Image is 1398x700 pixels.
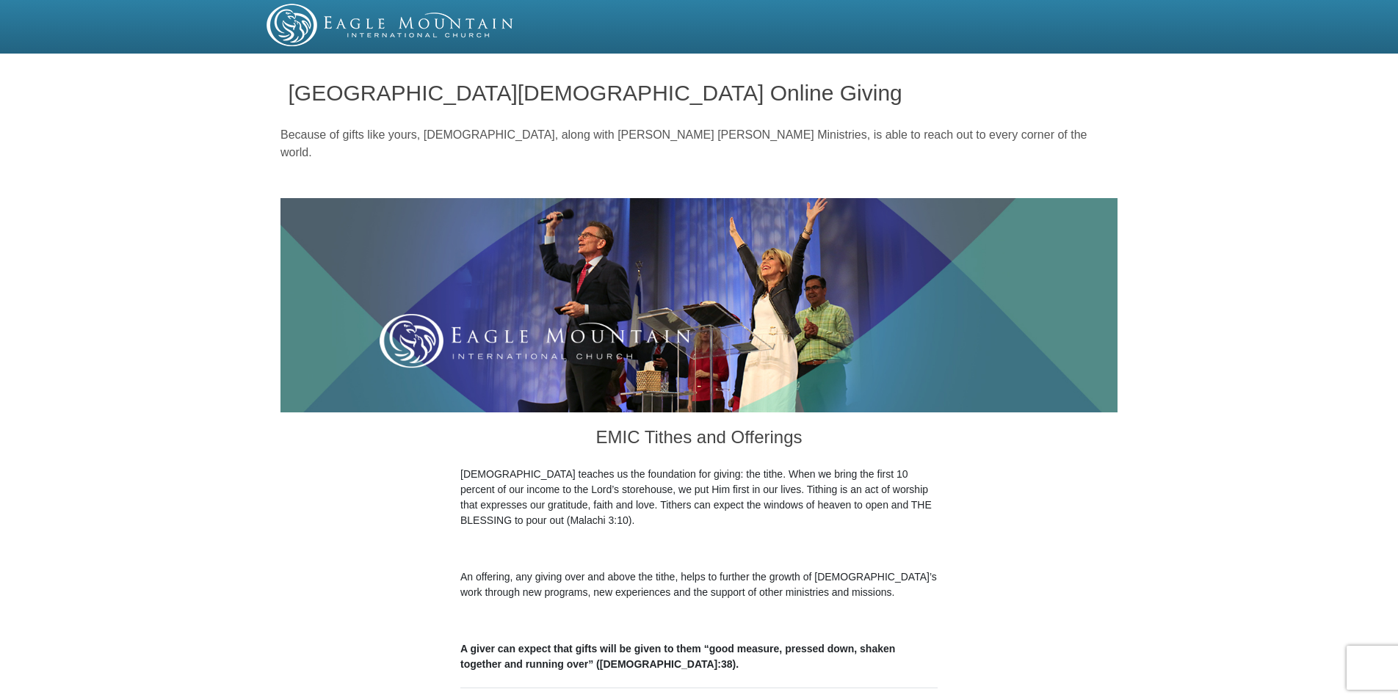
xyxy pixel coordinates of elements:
[289,81,1110,105] h1: [GEOGRAPHIC_DATA][DEMOGRAPHIC_DATA] Online Giving
[267,4,515,46] img: EMIC
[460,412,938,467] h3: EMIC Tithes and Offerings
[460,467,938,528] p: [DEMOGRAPHIC_DATA] teaches us the foundation for giving: the tithe. When we bring the first 10 pe...
[460,643,895,670] b: A giver can expect that gifts will be given to them “good measure, pressed down, shaken together ...
[460,569,938,600] p: An offering, any giving over and above the tithe, helps to further the growth of [DEMOGRAPHIC_DAT...
[280,126,1118,161] p: Because of gifts like yours, [DEMOGRAPHIC_DATA], along with [PERSON_NAME] [PERSON_NAME] Ministrie...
